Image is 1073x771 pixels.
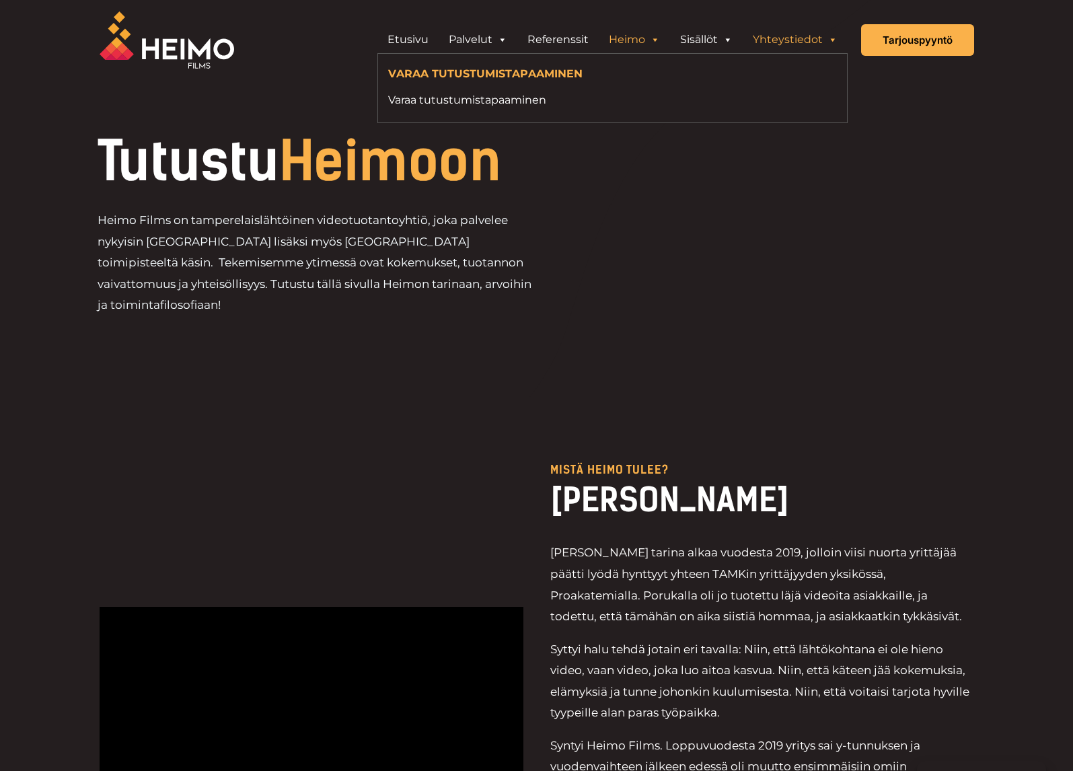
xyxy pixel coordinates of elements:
a: Yhteystiedot [743,26,848,53]
span: Heimoon [279,129,501,194]
a: Palvelut [439,26,517,53]
a: Varaa tutustumistapaaminen [388,91,770,109]
p: [PERSON_NAME] tarina alkaa vuodesta 2019, jolloin viisi nuorta yrittäjää päätti lyödä hynttyyt yh... [550,542,974,627]
a: Heimo [599,26,670,53]
h1: Tutustu [98,135,628,188]
p: Syttyi halu tehdä jotain eri tavalla: Niin, että lähtökohtana ei ole hieno video, vaan video, jok... [550,639,974,724]
p: Heimo Films on tamperelaislähtöinen videotuotantoyhtiö, joka palvelee nykyisin [GEOGRAPHIC_DATA] ... [98,210,537,316]
a: Etusivu [377,26,439,53]
h4: Varaa tutustumistapaaminen [388,67,770,83]
a: Referenssit [517,26,599,53]
h2: [PERSON_NAME] [550,479,974,521]
p: Mistä heimo tulee? [550,464,974,476]
a: Tarjouspyyntö [861,24,974,56]
aside: Header Widget 1 [371,26,854,53]
a: Sisällöt [670,26,743,53]
img: Heimo Filmsin logo [100,11,234,69]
